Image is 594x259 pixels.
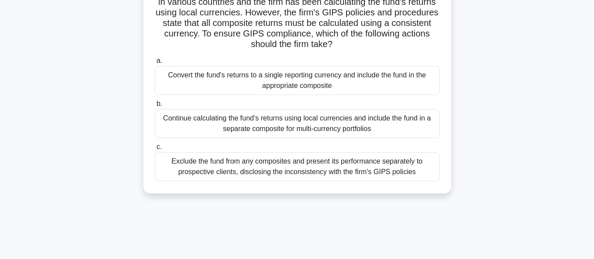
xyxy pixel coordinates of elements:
span: a. [157,57,162,64]
div: Convert the fund's returns to a single reporting currency and include the fund in the appropriate... [155,66,440,95]
span: b. [157,100,162,107]
span: c. [157,143,162,150]
div: Continue calculating the fund's returns using local currencies and include the fund in a separate... [155,109,440,138]
div: Exclude the fund from any composites and present its performance separately to prospective client... [155,152,440,181]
